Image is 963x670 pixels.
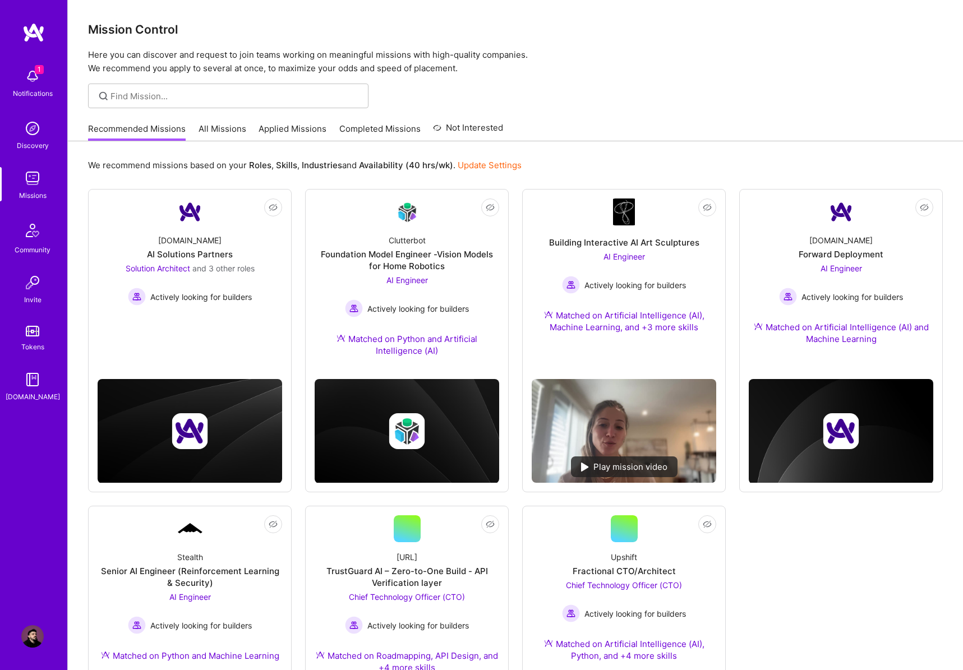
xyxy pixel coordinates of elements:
div: Matched on Python and Machine Learning [101,650,279,662]
div: Upshift [611,551,637,563]
img: Company Logo [177,198,204,225]
span: Actively looking for builders [367,303,469,315]
img: Ateam Purple Icon [544,639,553,648]
div: [DOMAIN_NAME] [6,391,60,403]
img: Actively looking for builders [779,288,797,306]
img: Ateam Purple Icon [754,322,763,331]
i: icon EyeClosed [920,203,929,212]
div: Forward Deployment [799,248,883,260]
p: We recommend missions based on your , , and . [88,159,522,171]
span: Chief Technology Officer (CTO) [566,580,682,590]
i: icon SearchGrey [97,90,110,103]
span: 1 [35,65,44,74]
i: icon EyeClosed [486,203,495,212]
img: Community [19,217,46,244]
img: play [581,463,589,472]
div: Play mission video [571,456,678,477]
b: Skills [276,160,297,170]
img: Company logo [823,413,859,449]
img: Company logo [389,413,425,449]
img: Company Logo [613,198,635,225]
img: Ateam Purple Icon [544,310,553,319]
img: bell [21,65,44,87]
img: cover [749,379,933,484]
img: teamwork [21,167,44,190]
img: No Mission [532,379,716,483]
img: cover [315,379,499,483]
div: AI Solutions Partners [147,248,233,260]
span: Actively looking for builders [801,291,903,303]
img: Company Logo [828,198,855,225]
div: [DOMAIN_NAME] [158,234,222,246]
b: Roles [249,160,271,170]
div: Matched on Artificial Intelligence (AI) and Machine Learning [749,321,933,345]
div: Discovery [17,140,49,151]
span: Solution Architect [126,264,190,273]
div: Building Interactive AI Art Sculptures [549,237,699,248]
span: Actively looking for builders [584,608,686,620]
span: and 3 other roles [192,264,255,273]
i: icon EyeClosed [486,520,495,529]
span: Chief Technology Officer (CTO) [349,592,465,602]
img: Ateam Purple Icon [101,650,110,659]
span: Actively looking for builders [584,279,686,291]
div: Matched on Artificial Intelligence (AI), Machine Learning, and +3 more skills [532,309,716,333]
div: Clutterbot [389,234,426,246]
a: Not Interested [433,121,503,141]
input: Find Mission... [110,90,360,102]
img: Ateam Purple Icon [316,650,325,659]
img: Actively looking for builders [128,616,146,634]
img: Actively looking for builders [128,288,146,306]
a: User Avatar [19,625,47,648]
div: TrustGuard AI – Zero-to-One Build - API Verification layer [315,565,499,589]
a: Company Logo[DOMAIN_NAME]AI Solutions PartnersSolution Architect and 3 other rolesActively lookin... [98,198,282,336]
a: Completed Missions [339,123,421,141]
img: guide book [21,368,44,391]
img: Actively looking for builders [345,616,363,634]
img: User Avatar [21,625,44,648]
img: discovery [21,117,44,140]
div: [URL] [397,551,417,563]
span: Actively looking for builders [150,620,252,631]
span: AI Engineer [169,592,211,602]
div: Senior AI Engineer (Reinforcement Learning & Security) [98,565,282,589]
a: Applied Missions [259,123,326,141]
span: Actively looking for builders [367,620,469,631]
img: Company Logo [394,199,421,225]
div: Notifications [13,87,53,99]
a: Recommended Missions [88,123,186,141]
b: Industries [302,160,342,170]
h3: Mission Control [88,22,943,36]
img: tokens [26,326,39,336]
a: Company LogoClutterbotFoundation Model Engineer -Vision Models for Home RoboticsAI Engineer Activ... [315,198,499,370]
div: Community [15,244,50,256]
i: icon EyeClosed [703,203,712,212]
div: Matched on Artificial Intelligence (AI), Python, and +4 more skills [532,638,716,662]
span: AI Engineer [603,252,645,261]
span: Actively looking for builders [150,291,252,303]
div: Tokens [21,341,44,353]
img: Actively looking for builders [345,299,363,317]
b: Availability (40 hrs/wk) [359,160,453,170]
div: Invite [24,294,42,306]
div: Foundation Model Engineer -Vision Models for Home Robotics [315,248,499,272]
a: Company Logo[DOMAIN_NAME]Forward DeploymentAI Engineer Actively looking for buildersActively look... [749,198,933,358]
img: logo [22,22,45,43]
span: AI Engineer [386,275,428,285]
p: Here you can discover and request to join teams working on meaningful missions with high-quality ... [88,48,943,75]
div: [DOMAIN_NAME] [809,234,873,246]
div: Missions [19,190,47,201]
div: Matched on Python and Artificial Intelligence (AI) [315,333,499,357]
img: cover [98,379,282,483]
a: All Missions [199,123,246,141]
i: icon EyeClosed [269,520,278,529]
div: Fractional CTO/Architect [573,565,676,577]
span: AI Engineer [821,264,862,273]
i: icon EyeClosed [269,203,278,212]
div: Stealth [177,551,203,563]
img: Actively looking for builders [562,604,580,622]
img: Invite [21,271,44,294]
a: Company LogoBuilding Interactive AI Art SculpturesAI Engineer Actively looking for buildersActive... [532,198,716,370]
i: icon EyeClosed [703,520,712,529]
img: Company logo [172,413,208,449]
